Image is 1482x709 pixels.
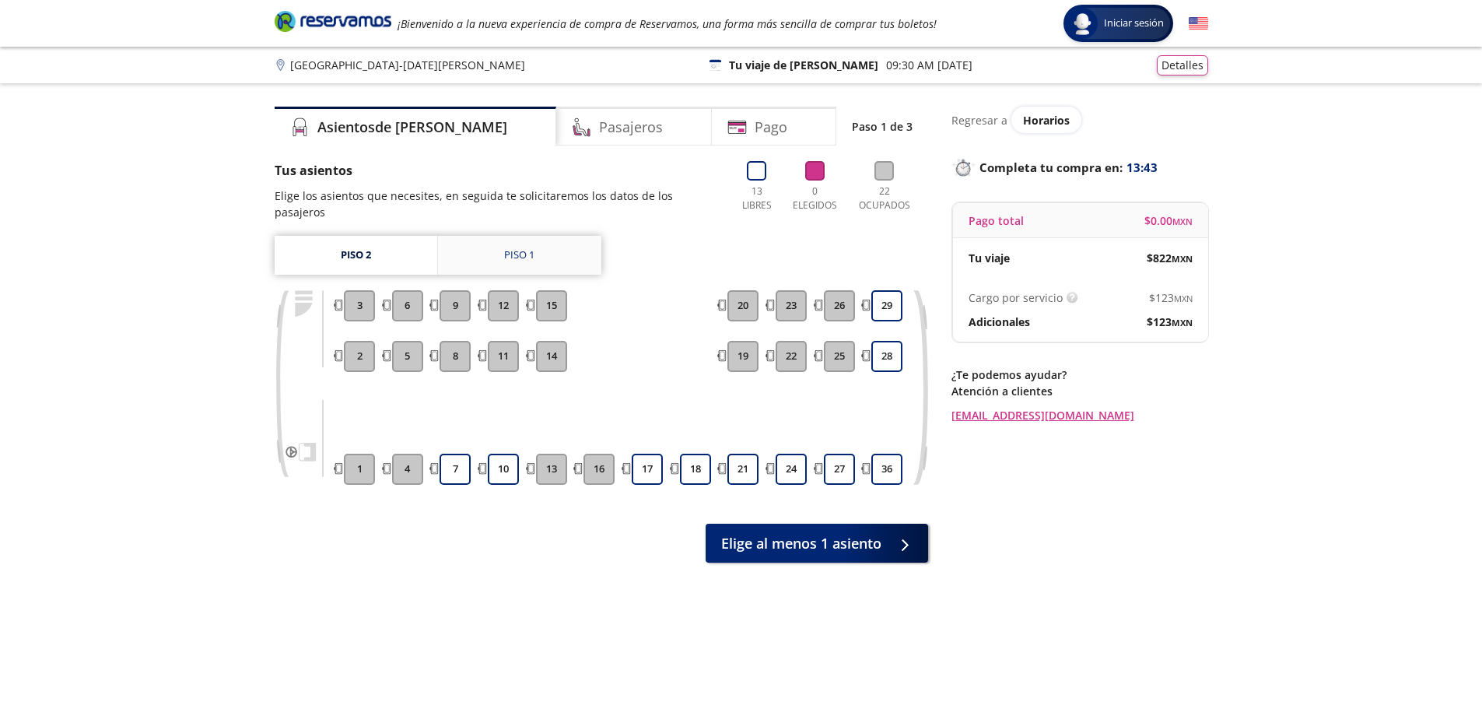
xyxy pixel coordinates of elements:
a: Piso 1 [438,236,601,275]
small: MXN [1172,216,1193,227]
span: $ 822 [1147,250,1193,266]
button: 12 [488,290,519,321]
span: $ 123 [1147,314,1193,330]
button: 13 [536,454,567,485]
span: $ 0.00 [1144,212,1193,229]
small: MXN [1172,317,1193,328]
h4: Pago [755,117,787,138]
button: 7 [440,454,471,485]
button: Detalles [1157,55,1208,75]
p: 0 Elegidos [790,184,841,212]
button: 23 [776,290,807,321]
button: 9 [440,290,471,321]
button: 10 [488,454,519,485]
p: [GEOGRAPHIC_DATA] - [DATE][PERSON_NAME] [290,57,525,73]
button: 28 [871,341,902,372]
button: 11 [488,341,519,372]
div: Regresar a ver horarios [951,107,1208,133]
div: Piso 1 [504,247,534,263]
button: 36 [871,454,902,485]
p: 22 Ocupados [853,184,916,212]
button: 1 [344,454,375,485]
button: 15 [536,290,567,321]
p: Pago total [969,212,1024,229]
button: 20 [727,290,759,321]
button: 16 [583,454,615,485]
button: 26 [824,290,855,321]
button: 17 [632,454,663,485]
p: Tu viaje de [PERSON_NAME] [729,57,878,73]
button: Elige al menos 1 asiento [706,524,928,563]
button: 8 [440,341,471,372]
p: Atención a clientes [951,383,1208,399]
button: 25 [824,341,855,372]
span: $ 123 [1149,290,1193,306]
a: Brand Logo [275,9,391,37]
a: Piso 2 [275,236,437,275]
i: Brand Logo [275,9,391,33]
p: 09:30 AM [DATE] [886,57,972,73]
button: 14 [536,341,567,372]
h4: Asientos de [PERSON_NAME] [317,117,507,138]
small: MXN [1172,253,1193,265]
p: ¿Te podemos ayudar? [951,367,1208,383]
button: 5 [392,341,423,372]
p: Paso 1 de 3 [852,118,913,135]
button: 24 [776,454,807,485]
p: Cargo por servicio [969,290,1063,306]
p: Adicionales [969,314,1030,330]
p: 13 Libres [736,184,778,212]
a: [EMAIL_ADDRESS][DOMAIN_NAME] [951,407,1208,423]
span: Elige al menos 1 asiento [721,533,881,554]
span: Horarios [1023,113,1070,128]
button: 3 [344,290,375,321]
button: English [1189,14,1208,33]
button: 27 [824,454,855,485]
small: MXN [1174,293,1193,304]
button: 2 [344,341,375,372]
span: 13:43 [1126,159,1158,177]
button: 29 [871,290,902,321]
iframe: Messagebird Livechat Widget [1392,619,1466,693]
em: ¡Bienvenido a la nueva experiencia de compra de Reservamos, una forma más sencilla de comprar tus... [398,16,937,31]
span: Iniciar sesión [1098,16,1170,31]
p: Tus asientos [275,161,720,180]
button: 6 [392,290,423,321]
p: Regresar a [951,112,1007,128]
button: 21 [727,454,759,485]
h4: Pasajeros [599,117,663,138]
p: Completa tu compra en : [951,156,1208,178]
button: 18 [680,454,711,485]
button: 22 [776,341,807,372]
p: Elige los asientos que necesites, en seguida te solicitaremos los datos de los pasajeros [275,188,720,220]
button: 19 [727,341,759,372]
p: Tu viaje [969,250,1010,266]
button: 4 [392,454,423,485]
